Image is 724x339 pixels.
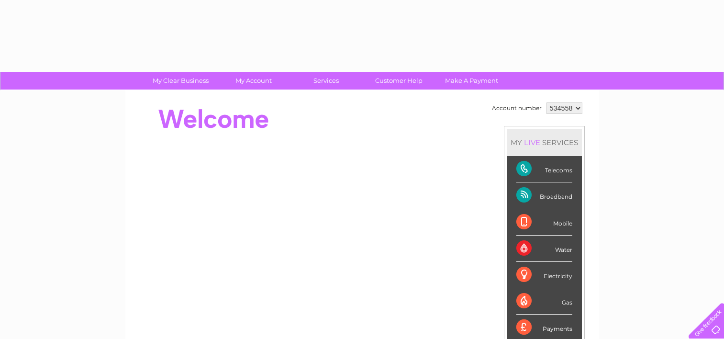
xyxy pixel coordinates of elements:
[432,72,511,90] a: Make A Payment
[516,288,572,315] div: Gas
[516,209,572,236] div: Mobile
[287,72,366,90] a: Services
[516,262,572,288] div: Electricity
[522,138,542,147] div: LIVE
[359,72,438,90] a: Customer Help
[516,156,572,182] div: Telecoms
[490,100,544,116] td: Account number
[516,236,572,262] div: Water
[507,129,582,156] div: MY SERVICES
[141,72,220,90] a: My Clear Business
[516,182,572,209] div: Broadband
[214,72,293,90] a: My Account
